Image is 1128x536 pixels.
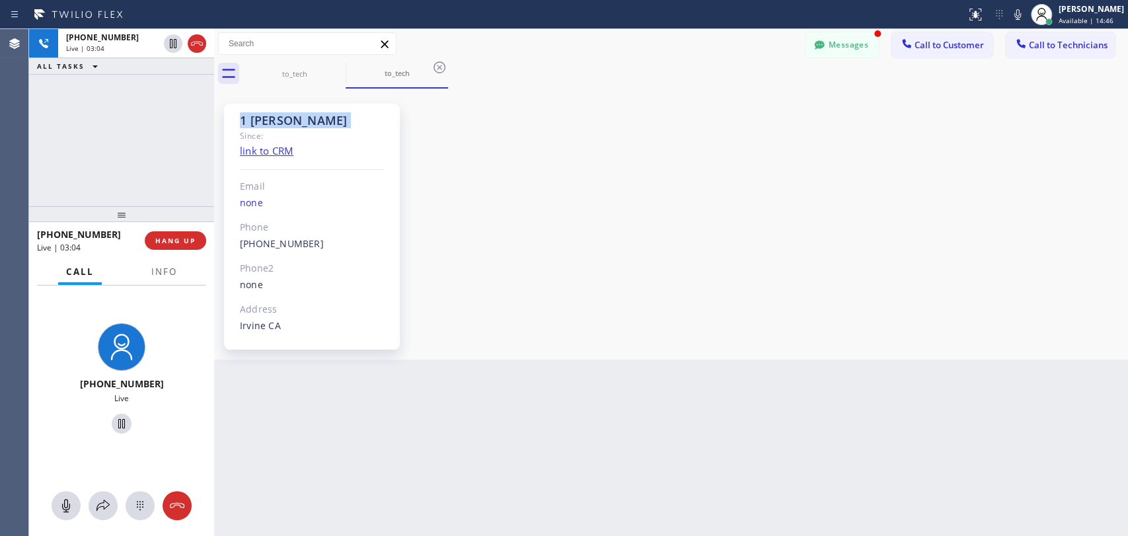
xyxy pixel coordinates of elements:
span: Available | 14:46 [1059,16,1113,25]
button: Hang up [163,491,192,520]
div: Phone [240,220,385,235]
div: to_tech [347,68,447,78]
button: Messages [806,32,878,57]
span: HANG UP [155,236,196,245]
button: Call to Customer [891,32,993,57]
div: Email [240,179,385,194]
a: link to CRM [240,144,293,157]
a: [PHONE_NUMBER] [240,237,324,250]
span: [PHONE_NUMBER] [80,377,164,390]
button: Hang up [188,34,206,53]
button: ALL TASKS [29,58,111,74]
span: Call [66,266,94,278]
span: Call to Customer [915,39,984,51]
button: Info [143,259,185,285]
button: Hold Customer [112,414,132,434]
button: HANG UP [145,231,206,250]
div: none [240,196,385,211]
button: Call to Technicians [1006,32,1115,57]
button: Call [58,259,102,285]
div: to_tech [244,69,344,79]
button: Mute [52,491,81,520]
button: Open dialpad [126,491,155,520]
button: Open directory [89,491,118,520]
span: Live | 03:04 [66,44,104,53]
div: Since: [240,128,385,143]
button: Hold Customer [164,34,182,53]
span: [PHONE_NUMBER] [66,32,139,43]
span: Info [151,266,177,278]
input: Search [219,33,396,54]
div: [PERSON_NAME] [1059,3,1124,15]
span: Call to Technicians [1029,39,1108,51]
span: ALL TASKS [37,61,85,71]
button: Mute [1008,5,1027,24]
div: Phone2 [240,261,385,276]
div: none [240,278,385,293]
span: [PHONE_NUMBER] [37,228,121,241]
span: Live | 03:04 [37,242,81,253]
span: Live [114,393,129,404]
div: Address [240,302,385,317]
div: Irvine CA [240,319,385,334]
div: 1 [PERSON_NAME] [240,113,385,128]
